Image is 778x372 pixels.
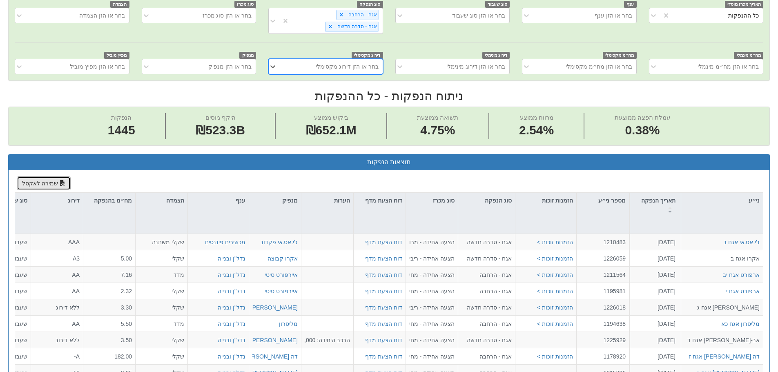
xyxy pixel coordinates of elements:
div: 1226018 [580,303,626,311]
button: דה [PERSON_NAME] אגח ז [689,352,760,360]
span: מח״מ מינמלי [734,52,763,59]
div: מנפיק [249,193,301,208]
div: 1225929 [580,336,626,344]
span: מפיץ מוביל [104,52,129,59]
div: [DATE] [633,303,675,311]
span: הצמדה [110,1,129,8]
div: בחר או הזן סוג שעבוד [452,11,505,20]
div: אגח - הרחבה [461,319,512,327]
button: נדל"ן ובנייה [218,287,245,295]
div: כל ההנפקות [728,11,759,20]
div: אגח - הרחבה [461,352,512,360]
div: AA [34,270,80,278]
a: דוח הצעת מדף [365,336,402,343]
span: מרווח ממוצע [520,114,553,121]
div: שקלי [139,287,184,295]
button: [PERSON_NAME] [251,303,298,311]
span: הנפקות [111,114,132,121]
button: נדל"ן ובנייה [218,270,245,278]
div: בחר או הזן מח״מ מקסימלי [566,62,632,71]
div: הצעה אחידה - מחיר [409,352,455,360]
div: הצעה אחידה - מרווח [409,238,455,246]
div: 5.50 [87,319,132,327]
div: [DATE] [633,352,675,360]
button: הזמנות זוכות > [537,238,573,246]
div: מדד [139,270,184,278]
div: A3 [34,254,80,262]
div: [PERSON_NAME] [251,336,298,344]
span: 0.38% [615,122,670,139]
div: שקלי [139,352,184,360]
span: ביקוש ממוצע [314,114,348,121]
button: אקרו קבוצה [268,254,298,262]
button: הזמנות זוכות > [537,303,573,311]
div: 1226059 [580,254,626,262]
span: מח״מ מקסימלי [603,52,637,59]
div: אגח - סדרה חדשה [461,254,512,262]
button: מליסרון אגח כא [721,319,760,327]
div: [DATE] [633,270,675,278]
div: הצעה אחידה - מחיר [409,319,455,327]
div: 1194638 [580,319,626,327]
div: 3.30 [87,303,132,311]
div: הצעה אחידה - ריבית [409,254,455,262]
div: 2.32 [87,287,132,295]
button: מליסרון [279,319,298,327]
div: שקלי [139,336,184,344]
div: [DATE] [633,336,675,344]
button: שמירה לאקסל [17,176,71,190]
span: סוג הנפקה [357,1,383,8]
div: אגח - הרחבה [461,270,512,278]
div: 1210483 [580,238,626,246]
div: ג'י.אס.אי אגח ג [724,238,760,246]
div: 1211564 [580,270,626,278]
div: ענף [188,193,249,208]
a: דוח הצעת מדף [365,239,402,245]
div: שקלי [139,254,184,262]
button: נדל"ן ובנייה [218,336,245,344]
div: ללא דירוג [34,303,80,311]
button: הזמנות זוכות > [537,352,573,360]
a: דוח הצעת מדף [365,320,402,327]
div: אגח - סדרה חדשה [461,303,512,311]
button: דה [PERSON_NAME] [242,352,298,360]
span: סוג שעבוד [485,1,510,8]
div: הצעה אחידה - מחיר [409,336,455,344]
a: דוח הצעת מדף [365,287,402,294]
div: [DATE] [633,254,675,262]
h3: תוצאות הנפקות [15,158,763,166]
div: מספר ני״ע [577,193,629,208]
span: ₪652.1M [306,123,357,137]
button: מכשירים פיננסים [205,238,245,246]
button: הזמנות זוכות > [537,270,573,278]
button: איירפורט סיטי [265,270,298,278]
div: [DATE] [633,319,675,327]
div: [DATE] [633,238,675,246]
div: A- [34,352,80,360]
div: בחר או הזן מנפיק [208,62,252,71]
div: בחר או הזן ענף [595,11,632,20]
div: ארפורט אגח יב [723,270,760,278]
div: [DATE] [633,287,675,295]
div: בחר או הזן דירוג מינימלי [446,62,505,71]
div: מדד [139,319,184,327]
div: אגח - הרחבה [461,287,512,295]
div: 5.00 [87,254,132,262]
div: סוג מכרז [406,193,458,208]
button: נדל"ן ובנייה [218,352,245,360]
div: אגח - סדרה חדשה [461,238,512,246]
span: דירוג מינימלי [482,52,510,59]
div: אקרו אגח ב [684,254,760,262]
button: נדל"ן ובנייה [218,254,245,262]
div: דירוג [31,193,83,208]
div: 182.00 [87,352,132,360]
div: אגח - סדרה חדשה [461,336,512,344]
div: דוח הצעת מדף [354,193,406,218]
div: AAA [34,238,80,246]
